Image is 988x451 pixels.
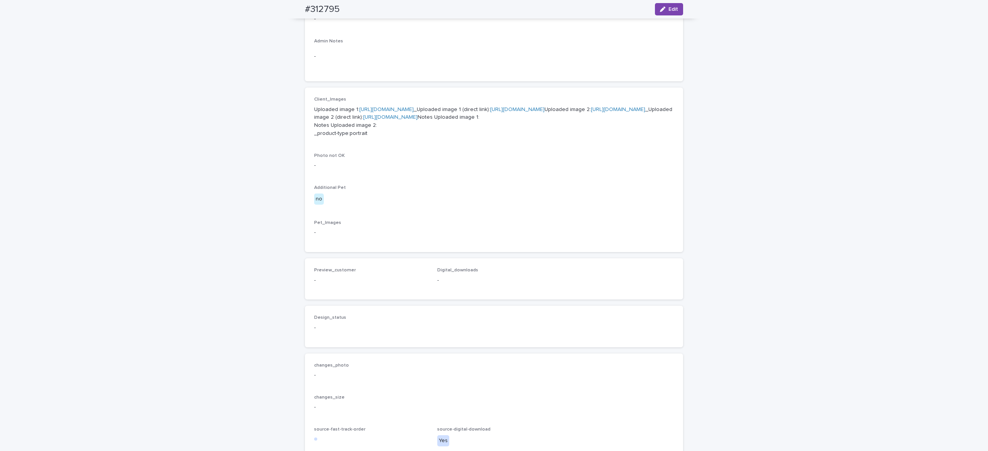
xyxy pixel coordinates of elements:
[314,153,345,158] span: Photo not OK
[314,276,428,284] p: -
[314,427,365,432] span: source-fast-track-order
[314,39,343,44] span: Admin Notes
[314,106,674,138] p: Uploaded image 1: _Uploaded image 1 (direct link): Uploaded image 2: _Uploaded image 2 (direct li...
[591,107,645,112] a: [URL][DOMAIN_NAME]
[314,395,345,400] span: changes_size
[305,4,340,15] h2: #312795
[363,114,418,120] a: [URL][DOMAIN_NAME]
[314,220,341,225] span: Pet_Images
[437,427,491,432] span: source-digital-download
[437,268,478,273] span: Digital_downloads
[655,3,683,15] button: Edit
[314,403,674,411] p: -
[359,107,414,112] a: [URL][DOMAIN_NAME]
[314,363,349,368] span: changes_photo
[490,107,545,112] a: [URL][DOMAIN_NAME]
[314,315,346,320] span: Design_status
[314,229,674,237] p: -
[437,435,449,446] div: Yes
[314,371,674,379] p: -
[314,324,428,332] p: -
[314,268,356,273] span: Preview_customer
[314,185,346,190] span: Additional Pet
[314,52,674,61] p: -
[314,15,674,23] p: -
[437,276,551,284] p: -
[668,7,678,12] span: Edit
[314,194,324,205] div: no
[314,97,346,102] span: Client_Images
[314,162,674,170] p: -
